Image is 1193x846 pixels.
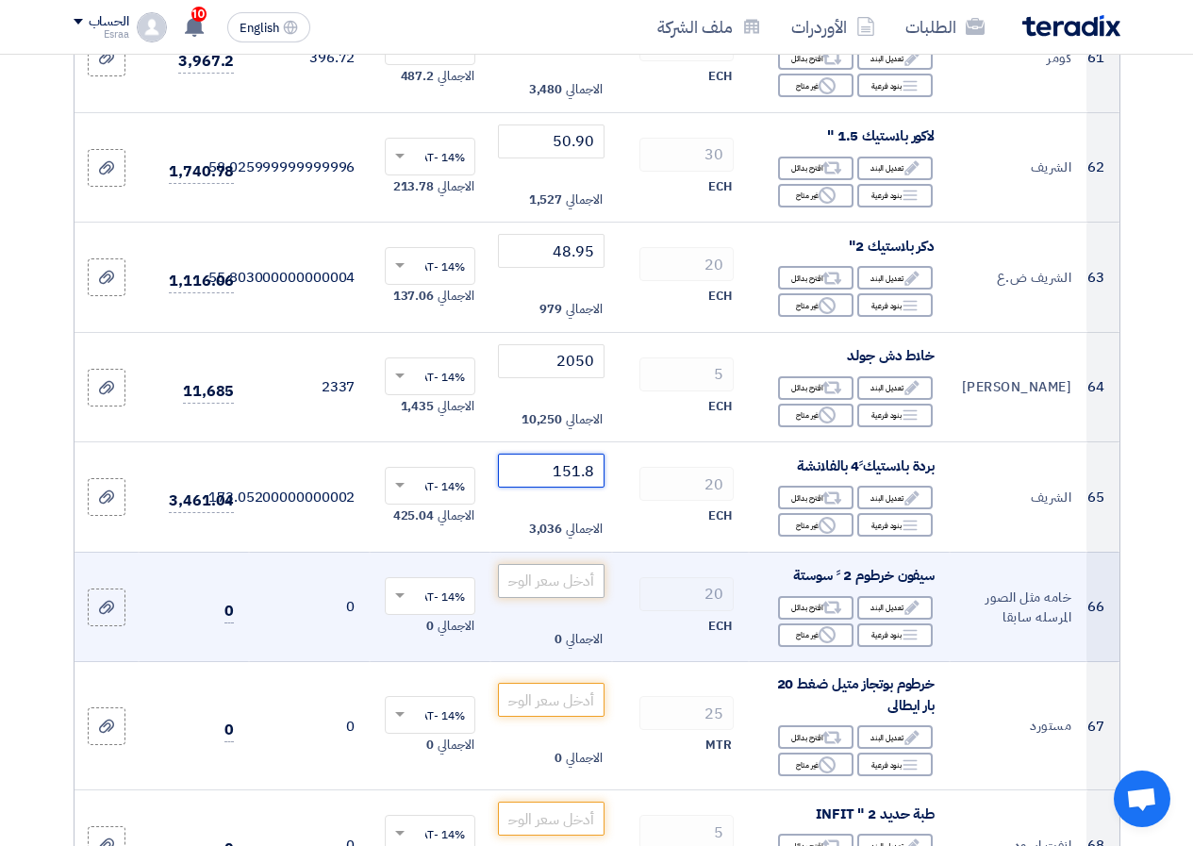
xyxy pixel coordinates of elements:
span: 1,740.78 [169,160,234,184]
div: بنود فرعية [857,404,933,427]
div: بنود فرعية [857,74,933,97]
span: الاجمالي [438,397,473,416]
td: 0 [249,662,370,790]
td: [PERSON_NAME] [950,332,1086,442]
ng-select: VAT [385,247,475,285]
div: اقترح بدائل [778,266,853,290]
span: 0 [555,630,562,649]
span: English [240,22,279,35]
div: تعديل البند [857,725,933,749]
span: الاجمالي [566,520,602,539]
div: اقترح بدائل [778,596,853,620]
a: الطلبات [890,5,1000,49]
div: تعديل البند [857,266,933,290]
span: الاجمالي [438,506,473,525]
td: مستورد [950,662,1086,790]
span: 979 [539,300,562,319]
ng-select: VAT [385,577,475,615]
span: 1,527 [529,191,563,209]
div: تعديل البند [857,486,933,509]
span: 213.78 [393,177,434,196]
td: 67 [1086,662,1118,790]
div: اقترح بدائل [778,725,853,749]
ng-select: VAT [385,467,475,505]
a: ملف الشركة [642,5,776,49]
span: الاجمالي [566,300,602,319]
input: أدخل سعر الوحدة [498,344,604,378]
div: غير متاح [778,623,853,647]
div: اقترح بدائل [778,157,853,180]
div: بنود فرعية [857,293,933,317]
input: RFQ_STEP1.ITEMS.2.AMOUNT_TITLE [639,247,734,281]
td: 61 [1086,3,1118,113]
div: تعديل البند [857,596,933,620]
div: غير متاح [778,753,853,776]
input: أدخل سعر الوحدة [498,564,604,598]
input: أدخل سعر الوحدة [498,802,604,836]
span: سيفون خرطوم 2 ً سوستة [793,565,935,586]
div: تعديل البند [857,157,933,180]
ng-select: VAT [385,357,475,395]
input: RFQ_STEP1.ITEMS.2.AMOUNT_TITLE [639,577,734,611]
span: الاجمالي [566,749,602,768]
input: أدخل سعر الوحدة [498,683,604,717]
span: 487.2 [401,67,435,86]
td: 0 [249,552,370,662]
input: RFQ_STEP1.ITEMS.2.AMOUNT_TITLE [639,696,734,730]
span: MTR [705,736,732,755]
span: 137.06 [393,287,434,306]
div: اقترح بدائل [778,376,853,400]
td: كومر [950,3,1086,113]
span: ECH [708,506,732,525]
td: الشريف ض.ع [950,223,1086,333]
span: الاجمالي [438,67,473,86]
div: بنود فرعية [857,513,933,537]
span: خلاط دش جولد [847,345,935,366]
span: 1,435 [401,397,435,416]
div: بنود فرعية [857,184,933,207]
td: 58.025999999999996 [249,112,370,223]
div: بنود فرعية [857,753,933,776]
span: الاجمالي [438,617,473,636]
div: اقترح بدائل [778,486,853,509]
ng-select: VAT [385,696,475,734]
span: 0 [224,719,234,742]
input: RFQ_STEP1.ITEMS.2.AMOUNT_TITLE [639,138,734,172]
td: الشريف [950,112,1086,223]
span: الاجمالي [566,80,602,99]
span: 1,116.06 [169,270,234,293]
td: 66 [1086,552,1118,662]
span: ECH [708,397,732,416]
div: تعديل البند [857,376,933,400]
img: profile_test.png [137,12,167,42]
span: لاكور بلاستيك 1.5 " [827,125,935,146]
span: خرطوم بوتجاز متيل ضغط 20 بار ايطالى [777,673,936,716]
span: الاجمالي [438,736,473,755]
span: بردة بلاستيك 4ً بالفلانشة [797,456,935,476]
img: Teradix logo [1022,15,1120,37]
td: 2337 [249,332,370,442]
input: أدخل سعر الوحدة [498,234,604,268]
span: 10,250 [522,410,562,429]
td: 65 [1086,442,1118,553]
span: ECH [708,67,732,86]
span: 425.04 [393,506,434,525]
span: 0 [426,736,434,755]
span: الاجمالي [438,287,473,306]
a: الأوردرات [776,5,890,49]
span: الاجمالي [566,191,602,209]
div: بنود فرعية [857,623,933,647]
span: طبة حديد 2 " INFIT [816,804,935,824]
span: 10 [191,7,207,22]
td: 62 [1086,112,1118,223]
span: 3,461.04 [169,489,234,513]
span: 3,967.2 [178,50,234,74]
span: الاجمالي [566,410,602,429]
span: الاجمالي [566,630,602,649]
span: ECH [708,177,732,196]
div: Open chat [1114,771,1170,827]
input: RFQ_STEP1.ITEMS.2.AMOUNT_TITLE [639,357,734,391]
td: 55.803000000000004 [249,223,370,333]
span: الاجمالي [438,177,473,196]
span: 3,036 [529,520,563,539]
